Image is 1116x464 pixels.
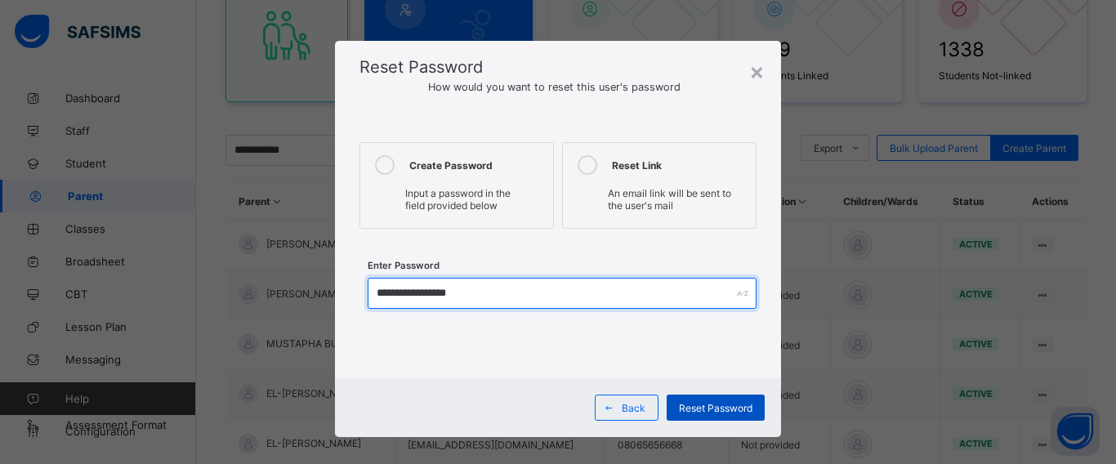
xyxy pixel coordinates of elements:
div: Reset Link [612,155,748,175]
div: Create Password [409,155,545,175]
span: Reset Password [359,57,483,77]
span: Input a password in the field provided below [405,187,511,212]
span: Reset Password [679,402,752,414]
span: How would you want to reset this user's password [359,81,757,93]
span: An email link will be sent to the user's mail [608,187,731,212]
div: × [749,57,765,85]
span: Back [622,402,645,414]
label: Enter Password [368,260,440,271]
